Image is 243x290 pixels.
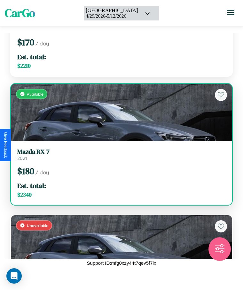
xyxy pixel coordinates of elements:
span: $ 2340 [17,191,32,199]
span: / day [35,40,49,47]
span: Est. total: [17,52,46,61]
div: Open Intercom Messenger [6,268,22,284]
h3: Mazda RX-7 [17,148,226,155]
span: / day [35,169,49,176]
span: 2021 [17,155,27,161]
p: Support ID: mfg0xzy44t7qev5f7ix [87,259,156,267]
span: Available [27,92,43,97]
span: Unavailable [27,223,48,228]
div: Give Feedback [3,132,8,158]
span: $ 180 [17,165,34,177]
a: Mazda RX-72021 [17,148,226,161]
span: CarGo [5,5,35,21]
span: $ 170 [17,36,34,48]
div: 4 / 29 / 2026 - 5 / 12 / 2026 [86,13,138,19]
span: $ 2210 [17,62,31,70]
span: Est. total: [17,181,46,190]
div: [GEOGRAPHIC_DATA] [86,8,138,13]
